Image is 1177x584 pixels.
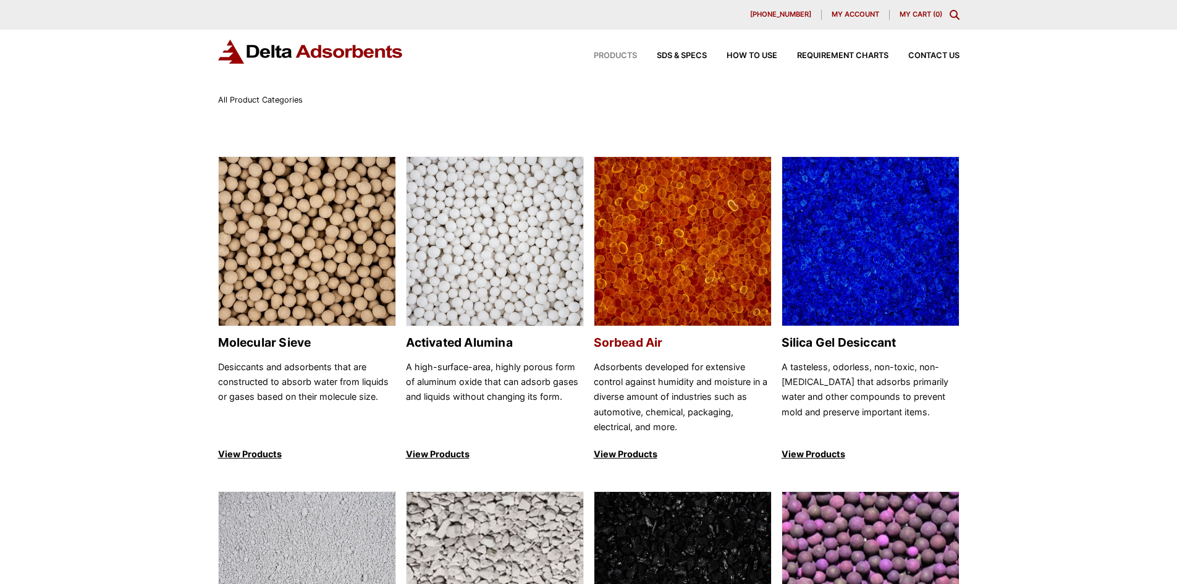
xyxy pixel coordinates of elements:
[594,360,772,435] p: Adsorbents developed for extensive control against humidity and moisture in a diverse amount of i...
[900,10,942,19] a: My Cart (0)
[594,157,771,327] img: Sorbead Air
[750,11,811,18] span: [PHONE_NUMBER]
[822,10,890,20] a: My account
[950,10,960,20] div: Toggle Modal Content
[406,360,584,435] p: A high-surface-area, highly porous form of aluminum oxide that can adsorb gases and liquids witho...
[782,360,960,435] p: A tasteless, odorless, non-toxic, non-[MEDICAL_DATA] that adsorbs primarily water and other compo...
[594,336,772,350] h2: Sorbead Air
[908,52,960,60] span: Contact Us
[218,447,396,462] p: View Products
[657,52,707,60] span: SDS & SPECS
[935,10,940,19] span: 0
[218,360,396,435] p: Desiccants and adsorbents that are constructed to absorb water from liquids or gases based on the...
[888,52,960,60] a: Contact Us
[782,157,959,327] img: Silica Gel Desiccant
[594,156,772,462] a: Sorbead Air Sorbead Air Adsorbents developed for extensive control against humidity and moisture ...
[832,11,879,18] span: My account
[740,10,822,20] a: [PHONE_NUMBER]
[797,52,888,60] span: Requirement Charts
[574,52,637,60] a: Products
[406,156,584,462] a: Activated Alumina Activated Alumina A high-surface-area, highly porous form of aluminum oxide tha...
[218,156,396,462] a: Molecular Sieve Molecular Sieve Desiccants and adsorbents that are constructed to absorb water fr...
[594,52,637,60] span: Products
[218,95,303,104] span: All Product Categories
[406,447,584,462] p: View Products
[782,336,960,350] h2: Silica Gel Desiccant
[777,52,888,60] a: Requirement Charts
[727,52,777,60] span: How to Use
[637,52,707,60] a: SDS & SPECS
[219,157,395,327] img: Molecular Sieve
[594,447,772,462] p: View Products
[707,52,777,60] a: How to Use
[218,40,403,64] img: Delta Adsorbents
[218,336,396,350] h2: Molecular Sieve
[406,336,584,350] h2: Activated Alumina
[782,447,960,462] p: View Products
[782,156,960,462] a: Silica Gel Desiccant Silica Gel Desiccant A tasteless, odorless, non-toxic, non-[MEDICAL_DATA] th...
[407,157,583,327] img: Activated Alumina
